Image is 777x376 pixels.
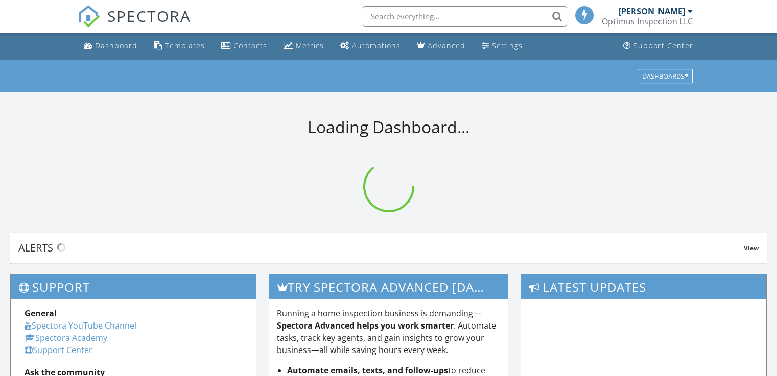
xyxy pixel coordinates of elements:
[217,37,271,56] a: Contacts
[428,41,465,51] div: Advanced
[619,37,697,56] a: Support Center
[165,41,205,51] div: Templates
[336,37,405,56] a: Automations (Basic)
[25,308,57,319] strong: General
[107,5,191,27] span: SPECTORA
[80,37,142,56] a: Dashboard
[296,41,324,51] div: Metrics
[18,241,744,255] div: Alerts
[269,274,508,299] h3: Try spectora advanced [DATE]
[95,41,137,51] div: Dashboard
[602,16,693,27] div: Optimus Inspection LLC
[642,72,688,80] div: Dashboards
[279,37,328,56] a: Metrics
[744,244,759,253] span: View
[78,14,191,35] a: SPECTORA
[619,6,685,16] div: [PERSON_NAME]
[277,320,454,331] strong: Spectora Advanced helps you work smarter
[150,37,209,56] a: Templates
[413,37,469,56] a: Advanced
[633,41,693,51] div: Support Center
[25,332,107,343] a: Spectora Academy
[233,41,267,51] div: Contacts
[277,307,501,356] p: Running a home inspection business is demanding— . Automate tasks, track key agents, and gain ins...
[352,41,401,51] div: Automations
[25,320,136,331] a: Spectora YouTube Channel
[11,274,256,299] h3: Support
[521,274,766,299] h3: Latest Updates
[638,69,693,83] button: Dashboards
[78,5,100,28] img: The Best Home Inspection Software - Spectora
[287,365,448,376] strong: Automate emails, texts, and follow-ups
[25,344,92,356] a: Support Center
[363,6,567,27] input: Search everything...
[492,41,523,51] div: Settings
[478,37,527,56] a: Settings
